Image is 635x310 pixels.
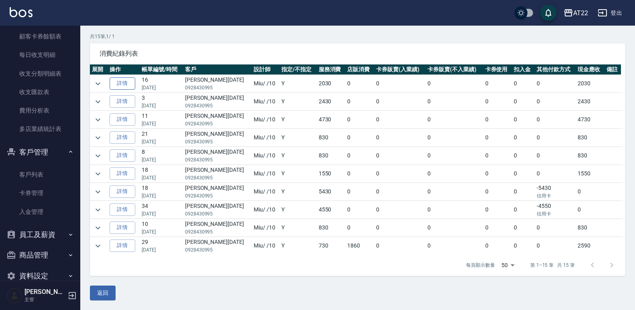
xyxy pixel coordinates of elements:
td: 830 [576,129,604,147]
a: 費用分析表 [3,101,77,120]
td: 0 [483,183,512,201]
td: Y [279,237,316,255]
button: expand row [92,114,104,126]
div: AT22 [573,8,588,18]
p: [DATE] [142,102,181,109]
button: expand row [92,96,104,108]
p: 0928430995 [185,120,250,127]
button: AT22 [560,5,591,21]
th: 展開 [90,64,108,75]
p: [DATE] [142,192,181,199]
td: Y [279,129,316,147]
th: 扣入金 [512,64,535,75]
div: 50 [498,254,517,276]
td: 0 [345,75,374,93]
td: 2030 [317,75,346,93]
td: Y [279,219,316,237]
a: 收支匯款表 [3,83,77,101]
td: Y [279,165,316,183]
td: 0 [535,129,576,147]
th: 服務消費 [317,64,346,75]
th: 店販消費 [345,64,374,75]
p: 0928430995 [185,84,250,91]
td: 0 [374,183,425,201]
td: 0 [425,111,483,129]
td: 830 [317,219,346,237]
p: [DATE] [142,174,181,181]
td: 830 [317,129,346,147]
p: 0928430995 [185,156,250,163]
td: [PERSON_NAME][DATE] [183,147,252,165]
td: 0 [512,183,535,201]
td: Y [279,75,316,93]
th: 指定/不指定 [279,64,316,75]
td: 0 [483,165,512,183]
p: [DATE] [142,84,181,91]
p: 每頁顯示數量 [466,262,495,269]
td: 0 [512,219,535,237]
a: 詳情 [110,77,135,90]
p: 0928430995 [185,138,250,145]
td: 830 [576,219,604,237]
td: 0 [535,165,576,183]
td: 0 [576,183,604,201]
th: 設計師 [252,64,279,75]
p: [DATE] [142,138,181,145]
img: Person [6,288,22,304]
th: 現金應收 [576,64,604,75]
td: Miu / /10 [252,75,279,93]
th: 卡券販賣(不入業績) [425,64,483,75]
td: 0 [425,75,483,93]
td: 0 [483,75,512,93]
a: 詳情 [110,95,135,108]
img: Logo [10,7,33,17]
td: 0 [374,129,425,147]
td: 11 [140,111,183,129]
td: 0 [512,147,535,165]
p: [DATE] [142,120,181,127]
p: 0928430995 [185,174,250,181]
td: 0 [512,165,535,183]
td: 10 [140,219,183,237]
td: 0 [535,111,576,129]
td: Miu / /10 [252,201,279,219]
a: 每日收支明細 [3,46,77,64]
button: 商品管理 [3,245,77,266]
p: [DATE] [142,246,181,254]
td: [PERSON_NAME][DATE] [183,183,252,201]
td: 4550 [317,201,346,219]
td: [PERSON_NAME][DATE] [183,219,252,237]
button: expand row [92,240,104,252]
p: 信用卡 [537,210,574,217]
td: 0 [345,147,374,165]
button: 返回 [90,286,116,300]
td: Y [279,201,316,219]
td: 0 [374,93,425,111]
p: 0928430995 [185,210,250,217]
td: 0 [374,165,425,183]
td: 18 [140,165,183,183]
td: 2590 [576,237,604,255]
td: 1550 [317,165,346,183]
td: 0 [512,93,535,111]
a: 詳情 [110,240,135,252]
td: 4730 [317,111,346,129]
td: 8 [140,147,183,165]
td: 0 [425,147,483,165]
p: [DATE] [142,210,181,217]
th: 卡券使用 [483,64,512,75]
td: [PERSON_NAME][DATE] [183,201,252,219]
td: 21 [140,129,183,147]
button: expand row [92,150,104,162]
td: 0 [374,111,425,129]
td: 0 [425,237,483,255]
a: 詳情 [110,149,135,162]
td: Miu / /10 [252,93,279,111]
p: 0928430995 [185,192,250,199]
h5: [PERSON_NAME] [24,288,65,296]
button: expand row [92,204,104,216]
button: 資料設定 [3,266,77,286]
a: 多店業績統計表 [3,120,77,138]
a: 詳情 [110,221,135,234]
td: 0 [345,201,374,219]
